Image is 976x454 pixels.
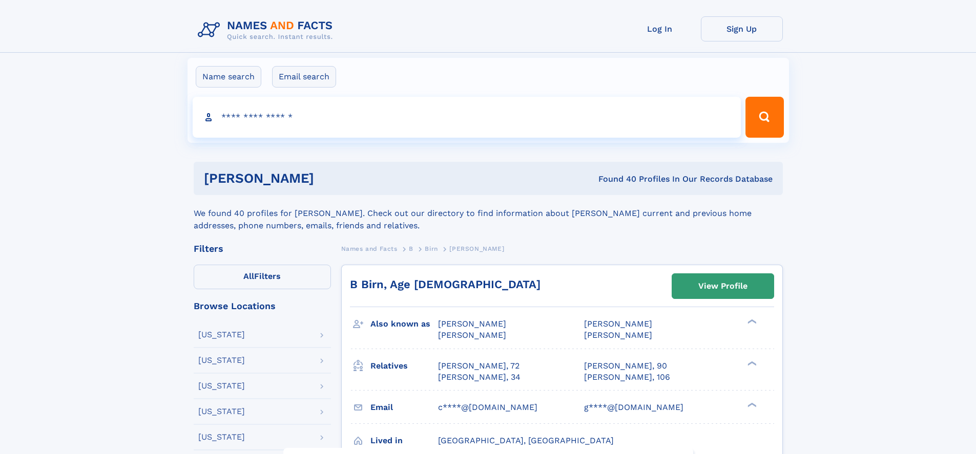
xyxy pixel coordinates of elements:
[370,357,438,375] h3: Relatives
[672,274,774,298] a: View Profile
[409,242,413,255] a: B
[449,245,504,252] span: [PERSON_NAME]
[204,172,456,185] h1: [PERSON_NAME]
[409,245,413,252] span: B
[698,274,747,298] div: View Profile
[584,319,652,329] span: [PERSON_NAME]
[198,331,245,339] div: [US_STATE]
[584,330,652,340] span: [PERSON_NAME]
[198,382,245,390] div: [US_STATE]
[194,244,331,253] div: Filters
[370,399,438,416] h3: Email
[370,315,438,333] h3: Also known as
[438,319,506,329] span: [PERSON_NAME]
[198,407,245,416] div: [US_STATE]
[745,318,757,325] div: ❯
[198,356,245,364] div: [US_STATE]
[438,372,521,383] a: [PERSON_NAME], 34
[425,242,438,255] a: Birn
[745,401,757,408] div: ❯
[196,66,261,88] label: Name search
[456,174,773,185] div: Found 40 Profiles In Our Records Database
[584,372,670,383] a: [PERSON_NAME], 106
[341,242,398,255] a: Names and Facts
[584,360,667,372] a: [PERSON_NAME], 90
[438,330,506,340] span: [PERSON_NAME]
[619,16,701,41] a: Log In
[272,66,336,88] label: Email search
[745,97,783,138] button: Search Button
[198,433,245,441] div: [US_STATE]
[194,16,341,44] img: Logo Names and Facts
[425,245,438,252] span: Birn
[194,265,331,289] label: Filters
[193,97,741,138] input: search input
[745,360,757,366] div: ❯
[194,301,331,311] div: Browse Locations
[370,432,438,449] h3: Lived in
[350,278,541,291] a: B Birn, Age [DEMOGRAPHIC_DATA]
[701,16,783,41] a: Sign Up
[243,271,254,281] span: All
[438,360,520,372] a: [PERSON_NAME], 72
[438,436,614,445] span: [GEOGRAPHIC_DATA], [GEOGRAPHIC_DATA]
[194,195,783,232] div: We found 40 profiles for [PERSON_NAME]. Check out our directory to find information about [PERSON...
